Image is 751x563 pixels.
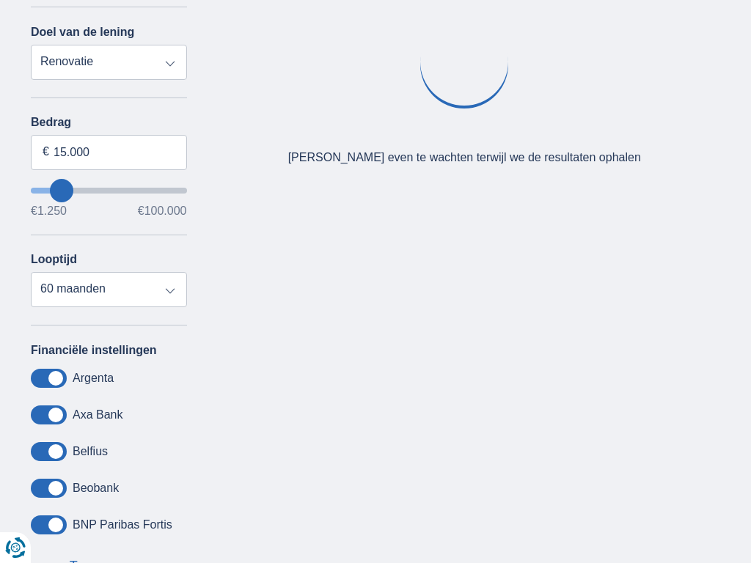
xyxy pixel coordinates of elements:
[73,372,114,385] label: Argenta
[31,205,67,217] span: €1.250
[43,144,49,161] span: €
[31,188,187,194] input: wantToBorrow
[288,150,641,166] div: [PERSON_NAME] even te wachten terwijl we de resultaten ophalen
[73,408,122,422] label: Axa Bank
[31,26,134,39] label: Doel van de lening
[138,205,187,217] span: €100.000
[73,482,119,495] label: Beobank
[31,344,157,357] label: Financiële instellingen
[31,253,77,266] label: Looptijd
[73,445,108,458] label: Belfius
[73,518,172,531] label: BNP Paribas Fortis
[31,116,187,129] label: Bedrag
